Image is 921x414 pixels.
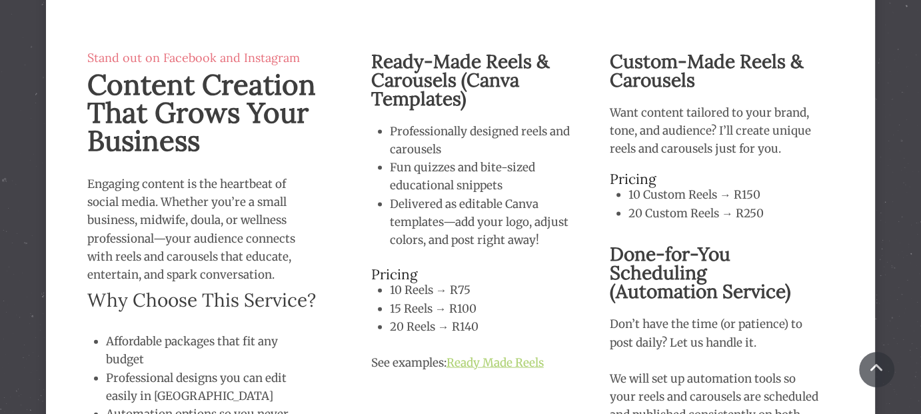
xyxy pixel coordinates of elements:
[447,355,544,370] a: Ready Made Reels
[390,300,580,318] li: 15 Reels → R100
[390,318,580,336] li: 20 Reels → R140
[106,333,316,369] li: Affordable packages that fit any budget
[610,104,818,159] p: Want content tailored to your brand, tone, and audience? I’ll create unique reels and carousels j...
[87,175,316,284] p: Engaging content is the heartbeat of social media. Whether you’re a small business, midwife, doul...
[390,123,580,159] li: Professionally designed reels and carousels
[610,315,818,351] p: Don’t have the time (or patience) to post daily? Let us handle it.
[628,186,818,204] li: 10 Custom Reels → R150
[390,281,580,299] li: 10 Reels → R75
[87,67,316,159] span: Content Creation That Grows Your Business
[610,49,803,92] span: Custom-Made Reels & Carousels
[610,172,818,186] h4: Pricing
[371,49,549,111] span: Ready-Made Reels & Carousels (Canva Templates)
[106,369,316,405] li: Professional designs you can edit easily in [GEOGRAPHIC_DATA]
[371,354,580,372] p: See examples:
[87,50,300,65] span: Stand out on Facebook and Instagram
[87,291,356,309] h3: Why Choose This Service?
[390,159,580,195] li: Fun quizzes and bite-sized educational snippets
[859,352,894,387] a: Scroll To Top
[628,206,764,221] span: 20 Custom Reels → R250
[390,195,580,250] li: Delivered as editable Canva templates—add your logo, adjust colors, and post right away!
[610,242,791,303] span: Done-for-You Scheduling (Automation Service)
[371,267,580,281] h4: Pricing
